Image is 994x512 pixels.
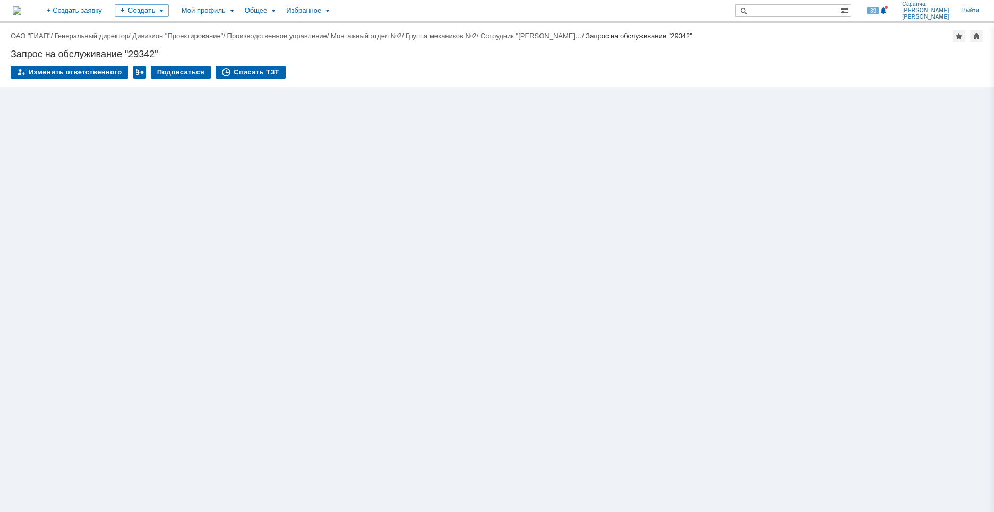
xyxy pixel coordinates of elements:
[11,32,55,40] div: /
[331,32,402,40] a: Монтажный отдел №2
[953,30,965,42] div: Добавить в избранное
[840,5,851,15] span: Расширенный поиск
[227,32,327,40] a: Производственное управление
[867,7,879,14] span: 33
[970,30,983,42] div: Сделать домашней страницей
[13,6,21,15] img: logo
[115,4,169,17] div: Создать
[132,32,223,40] a: Дивизион "Проектирование"
[13,6,21,15] a: Перейти на домашнюю страницу
[586,32,692,40] div: Запрос на обслуживание "29342"
[406,32,481,40] div: /
[55,32,128,40] a: Генеральный директор
[132,32,227,40] div: /
[11,49,983,59] div: Запрос на обслуживание "29342"
[227,32,331,40] div: /
[481,32,586,40] div: /
[406,32,476,40] a: Группа механиков №2
[902,7,949,14] span: [PERSON_NAME]
[331,32,406,40] div: /
[481,32,582,40] a: Сотрудник "[PERSON_NAME]…
[133,66,146,79] div: Работа с массовостью
[11,32,50,40] a: ОАО "ГИАП"
[55,32,133,40] div: /
[902,1,949,7] span: Саранча
[902,14,949,20] span: [PERSON_NAME]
